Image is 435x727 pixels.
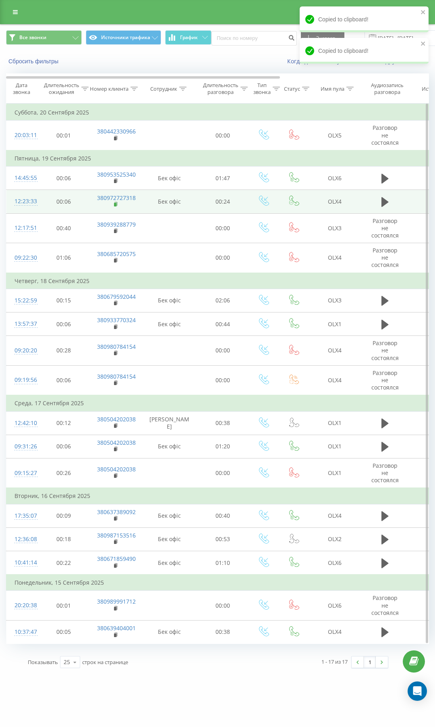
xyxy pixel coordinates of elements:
div: Copied to clipboard! [300,38,429,64]
button: Все звонки [6,30,82,45]
td: 01:06 [39,243,89,273]
div: 09:19:56 [14,372,31,388]
td: OLX1 [309,411,361,435]
div: 12:42:10 [14,415,31,431]
td: 00:40 [39,213,89,243]
div: 09:31:26 [14,439,31,454]
td: Бек офіс [141,504,198,527]
td: 00:00 [198,591,248,621]
button: Источники трафика [86,30,162,45]
div: Аудиозапись разговора [368,82,407,96]
td: OLX4 [309,365,361,395]
div: 1 - 17 из 17 [321,658,348,666]
td: 00:26 [39,458,89,488]
td: 00:06 [39,312,89,336]
td: 00:53 [198,527,248,551]
td: 01:10 [198,551,248,575]
div: Имя пула [321,85,344,92]
span: Разговор не состоялся [371,217,399,239]
div: 14:45:55 [14,170,31,186]
div: 20:03:11 [14,127,31,143]
td: Бек офіс [141,620,198,644]
div: 10:37:47 [14,624,31,640]
td: 00:00 [198,121,248,150]
input: Поиск по номеру [211,31,297,46]
td: OLX3 [309,289,361,312]
span: Все звонки [19,34,46,41]
a: 380679592044 [97,293,136,300]
td: 00:00 [198,336,248,366]
div: 12:36:08 [14,531,31,547]
span: Разговор не состоялся [371,124,399,146]
div: Длительность разговора [203,82,238,96]
div: 17:35:07 [14,508,31,524]
a: 380685720575 [97,250,136,258]
a: 380939288779 [97,221,136,228]
button: close [420,40,426,48]
td: Бек офіс [141,551,198,575]
td: Бек офіс [141,435,198,458]
td: Бек офіс [141,167,198,190]
td: 00:38 [198,411,248,435]
div: Тип звонка [253,82,271,96]
a: 380980784154 [97,373,136,380]
div: Статус [284,85,300,92]
div: 10:41:14 [14,555,31,571]
a: 380504202038 [97,465,136,473]
td: OLX4 [309,504,361,527]
td: 00:38 [198,620,248,644]
td: 00:22 [39,551,89,575]
td: 00:40 [198,504,248,527]
td: 00:06 [39,365,89,395]
span: Разговор не состоялся [371,462,399,484]
div: 12:17:51 [14,220,31,236]
td: 02:06 [198,289,248,312]
td: [PERSON_NAME] [141,411,198,435]
td: Бек офіс [141,527,198,551]
button: close [420,9,426,17]
td: OLX3 [309,213,361,243]
td: OLX1 [309,435,361,458]
td: 01:20 [198,435,248,458]
div: Copied to clipboard! [300,6,429,32]
td: OLX5 [309,121,361,150]
span: Разговор не состоялся [371,339,399,361]
td: OLX2 [309,527,361,551]
button: Сбросить фильтры [6,58,62,65]
a: 1 [364,656,376,668]
td: 00:06 [39,167,89,190]
a: 380637389092 [97,508,136,516]
div: Дата звонка [6,82,36,96]
a: 380671859490 [97,555,136,562]
td: OLX4 [309,190,361,213]
span: Разговор не состоялся [371,594,399,616]
a: Когда данные могут отличаться от других систем [287,57,429,65]
td: OLX6 [309,551,361,575]
div: 09:15:27 [14,465,31,481]
td: Бек офіс [141,312,198,336]
button: График [165,30,211,45]
td: 00:24 [198,190,248,213]
td: OLX4 [309,243,361,273]
td: 00:09 [39,504,89,527]
div: 09:22:30 [14,250,31,266]
td: 00:00 [198,458,248,488]
span: График [180,35,198,40]
td: OLX6 [309,591,361,621]
a: 380987153516 [97,531,136,539]
a: 380989991712 [97,598,136,605]
td: Бек офіс [141,289,198,312]
a: 380442330966 [97,127,136,135]
td: 01:47 [198,167,248,190]
a: 380504202038 [97,415,136,423]
td: 00:44 [198,312,248,336]
a: 380972727318 [97,194,136,202]
td: OLX4 [309,336,361,366]
td: 00:00 [198,213,248,243]
td: 00:28 [39,336,89,366]
div: 09:20:20 [14,343,31,358]
div: Длительность ожидания [44,82,79,96]
a: 380639404001 [97,624,136,632]
span: строк на странице [82,658,128,666]
span: Разговор не состоялся [371,369,399,391]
